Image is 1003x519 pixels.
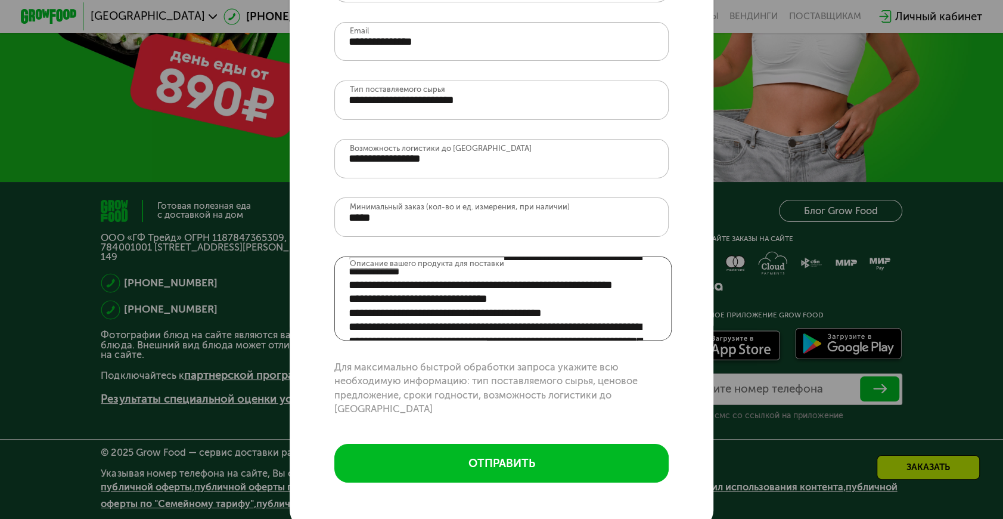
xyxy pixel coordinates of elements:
label: Email [350,27,369,35]
label: Минимальный заказ (кол-во и ед. измерения, при наличии) [350,203,570,211]
label: Описание вашего продукта для поставки [350,257,504,270]
label: Тип поставляемого сырья [350,86,445,94]
p: Для максимально быстрой обработки запроса укажите всю необходимую информацию: тип поставляемого с... [334,360,669,416]
label: Возможность логистики до [GEOGRAPHIC_DATA] [350,145,532,153]
button: отправить [334,444,669,483]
